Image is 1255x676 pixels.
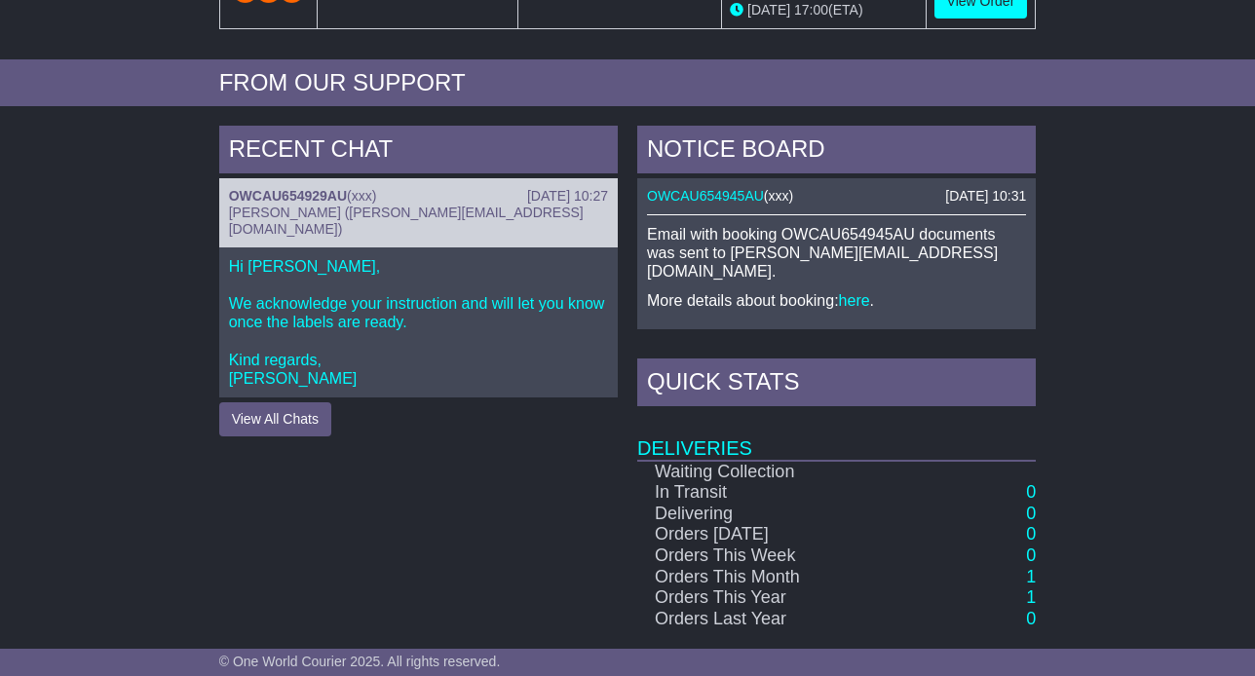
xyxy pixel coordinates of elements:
[219,402,331,436] button: View All Chats
[1026,482,1036,502] a: 0
[637,587,927,609] td: Orders This Year
[229,188,608,205] div: ( )
[1026,504,1036,523] a: 0
[945,188,1026,205] div: [DATE] 10:31
[769,188,789,204] span: xxx
[219,69,1037,97] div: FROM OUR SUPPORT
[647,225,1026,282] p: Email with booking OWCAU654945AU documents was sent to [PERSON_NAME][EMAIL_ADDRESS][DOMAIN_NAME].
[637,504,927,525] td: Delivering
[219,126,618,178] div: RECENT CHAT
[637,482,927,504] td: In Transit
[229,205,584,237] span: [PERSON_NAME] ([PERSON_NAME][EMAIL_ADDRESS][DOMAIN_NAME])
[637,545,927,567] td: Orders This Week
[527,188,608,205] div: [DATE] 10:27
[1026,609,1036,628] a: 0
[637,567,927,588] td: Orders This Month
[637,461,927,483] td: Waiting Collection
[637,126,1036,178] div: NOTICE BOARD
[352,188,372,204] span: xxx
[1026,545,1036,565] a: 0
[1026,567,1036,586] a: 1
[1026,524,1036,544] a: 0
[647,188,764,204] a: OWCAU654945AU
[839,292,870,309] a: here
[647,291,1026,310] p: More details about booking: .
[229,188,347,204] a: OWCAU654929AU
[637,358,1036,411] div: Quick Stats
[229,257,608,388] p: Hi [PERSON_NAME], We acknowledge your instruction and will let you know once the labels are ready...
[637,524,927,545] td: Orders [DATE]
[637,411,1036,461] td: Deliveries
[747,2,790,18] span: [DATE]
[647,188,1026,205] div: ( )
[219,654,501,669] span: © One World Courier 2025. All rights reserved.
[637,609,927,630] td: Orders Last Year
[1026,587,1036,607] a: 1
[794,2,828,18] span: 17:00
